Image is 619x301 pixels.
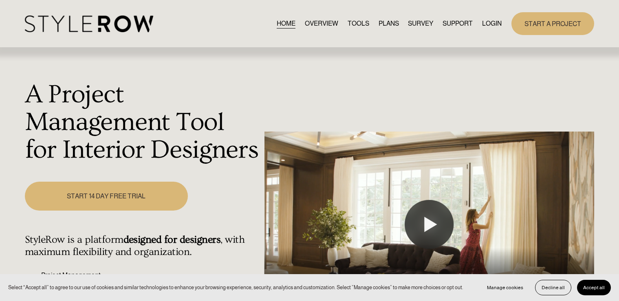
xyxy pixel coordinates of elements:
span: Manage cookies [487,285,523,290]
p: Project Management [41,270,260,280]
img: StyleRow [25,15,153,32]
span: Accept all [583,285,605,290]
a: LOGIN [482,18,502,29]
a: START 14 DAY FREE TRIAL [25,182,188,211]
h1: A Project Management Tool for Interior Designers [25,81,260,164]
h4: StyleRow is a platform , with maximum flexibility and organization. [25,234,260,258]
a: PLANS [379,18,399,29]
button: Accept all [577,280,611,295]
a: HOME [277,18,295,29]
span: Decline all [542,285,565,290]
button: Play [405,200,454,249]
strong: designed for designers [123,234,221,246]
button: Decline all [535,280,571,295]
a: SURVEY [408,18,433,29]
span: SUPPORT [443,19,473,29]
a: folder dropdown [443,18,473,29]
a: START A PROJECT [511,12,594,35]
a: OVERVIEW [305,18,338,29]
a: TOOLS [348,18,369,29]
p: Select “Accept all” to agree to our use of cookies and similar technologies to enhance your brows... [8,283,463,291]
button: Manage cookies [481,280,529,295]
